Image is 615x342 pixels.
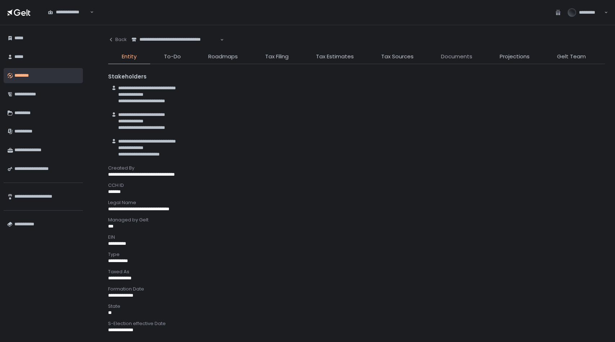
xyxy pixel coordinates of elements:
span: Tax Estimates [316,53,354,61]
span: Entity [122,53,137,61]
span: Roadmaps [208,53,238,61]
div: Stakeholders [108,73,605,81]
div: CCH ID [108,182,605,189]
span: Tax Sources [381,53,414,61]
div: Formation Date [108,286,605,292]
div: Back [108,36,127,43]
div: Search for option [127,32,224,47]
span: Documents [441,53,472,61]
input: Search for option [132,43,219,50]
input: Search for option [48,15,89,23]
div: S-Election effective Date [108,320,605,327]
span: Tax Filing [265,53,289,61]
div: Created By [108,165,605,171]
div: State [108,303,605,310]
div: Legal Name [108,199,605,206]
div: Search for option [43,5,94,20]
span: To-Do [164,53,181,61]
div: Managed by Gelt [108,217,605,223]
span: Gelt Team [557,53,586,61]
button: Back [108,32,127,47]
div: Type [108,251,605,258]
div: EIN [108,234,605,240]
div: Taxed As [108,269,605,275]
span: Projections [500,53,530,61]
